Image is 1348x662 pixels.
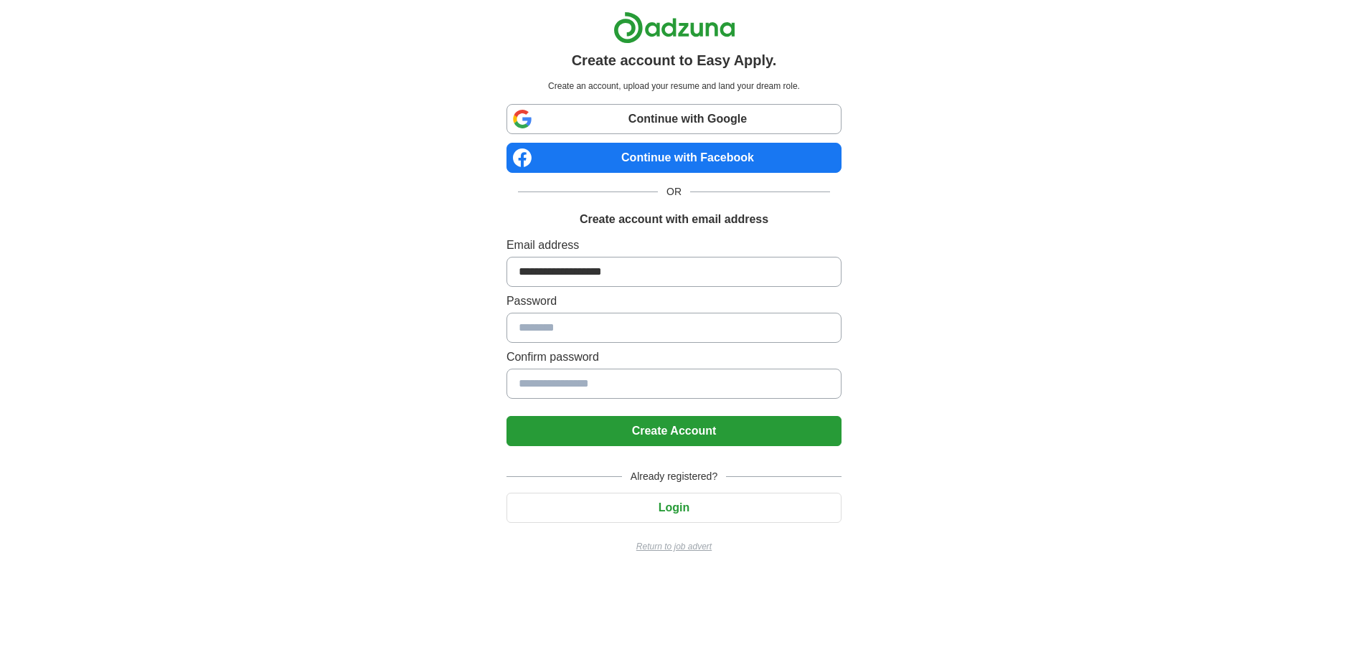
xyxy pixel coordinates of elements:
[506,293,842,310] label: Password
[506,501,842,514] a: Login
[506,416,842,446] button: Create Account
[572,49,777,71] h1: Create account to Easy Apply.
[613,11,735,44] img: Adzuna logo
[509,80,839,93] p: Create an account, upload your resume and land your dream role.
[658,184,690,199] span: OR
[506,540,842,553] a: Return to job advert
[506,143,842,173] a: Continue with Facebook
[580,211,768,228] h1: Create account with email address
[506,349,842,366] label: Confirm password
[506,104,842,134] a: Continue with Google
[506,237,842,254] label: Email address
[506,493,842,523] button: Login
[622,469,726,484] span: Already registered?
